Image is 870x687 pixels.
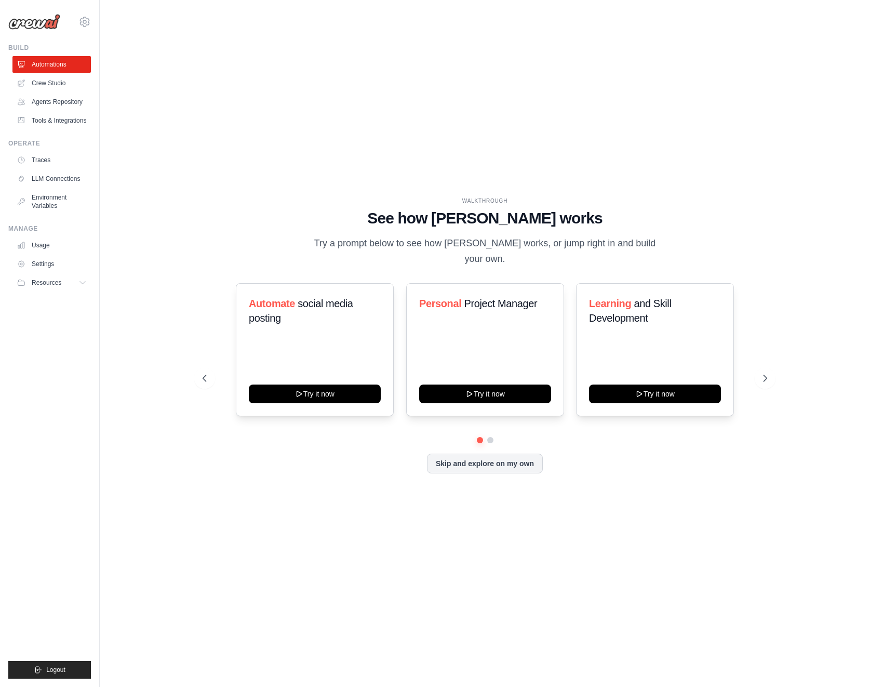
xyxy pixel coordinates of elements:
p: Try a prompt below to see how [PERSON_NAME] works, or jump right in and build your own. [311,236,660,267]
a: Automations [12,56,91,73]
span: Learning [589,298,631,309]
div: Manage [8,224,91,233]
div: Build [8,44,91,52]
a: Settings [12,256,91,272]
a: Traces [12,152,91,168]
h1: See how [PERSON_NAME] works [203,209,767,228]
div: WALKTHROUGH [203,197,767,205]
div: Operate [8,139,91,148]
a: Agents Repository [12,94,91,110]
button: Skip and explore on my own [427,454,543,473]
span: Project Manager [464,298,537,309]
a: Tools & Integrations [12,112,91,129]
button: Logout [8,661,91,679]
a: Crew Studio [12,75,91,91]
iframe: Chat Widget [818,637,870,687]
button: Try it now [419,385,551,403]
a: Usage [12,237,91,254]
a: LLM Connections [12,170,91,187]
span: Personal [419,298,461,309]
span: social media posting [249,298,353,324]
span: Logout [46,666,65,674]
button: Try it now [249,385,381,403]
span: Automate [249,298,295,309]
span: Resources [32,279,61,287]
img: Logo [8,14,60,30]
span: and Skill Development [589,298,671,324]
button: Resources [12,274,91,291]
button: Try it now [589,385,721,403]
a: Environment Variables [12,189,91,214]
